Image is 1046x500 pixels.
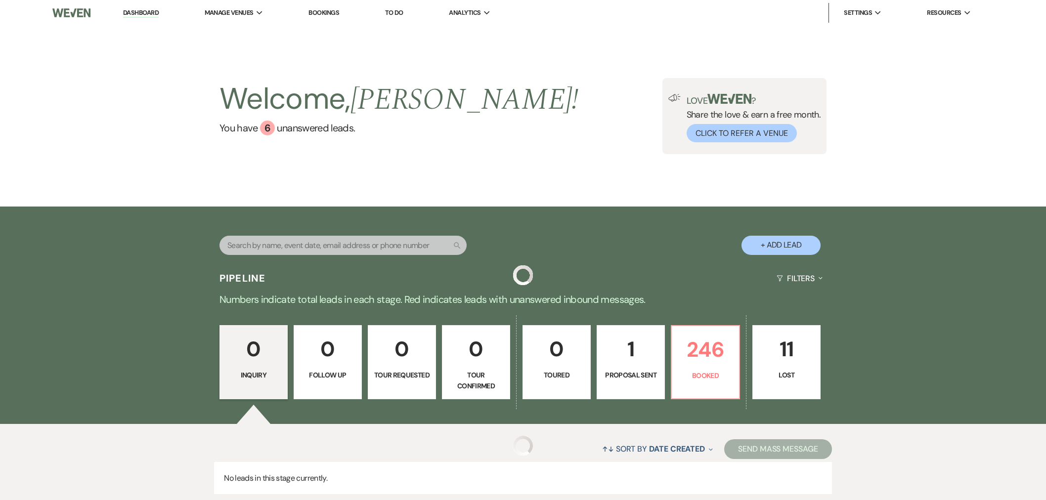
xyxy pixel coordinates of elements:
[300,333,355,366] p: 0
[350,77,579,123] span: [PERSON_NAME] !
[219,236,467,255] input: Search by name, event date, email address or phone number
[773,265,827,292] button: Filters
[368,325,436,399] a: 0Tour Requested
[205,8,254,18] span: Manage Venues
[681,94,821,142] div: Share the love & earn a free month.
[597,325,665,399] a: 1Proposal Sent
[219,78,579,121] h2: Welcome,
[687,124,797,142] button: Click to Refer a Venue
[513,436,533,456] img: loading spinner
[219,121,579,135] a: You have 6 unanswered leads.
[927,8,961,18] span: Resources
[603,333,658,366] p: 1
[308,8,339,17] a: Bookings
[844,8,872,18] span: Settings
[603,370,658,380] p: Proposal Sent
[687,94,821,105] p: Love ?
[678,333,733,366] p: 246
[226,370,281,380] p: Inquiry
[52,2,90,23] img: Weven Logo
[678,370,733,381] p: Booked
[671,325,740,399] a: 246Booked
[300,370,355,380] p: Follow Up
[214,462,832,495] p: No leads in this stage currently.
[598,436,717,462] button: Sort By Date Created
[602,444,614,454] span: ↑↓
[649,444,705,454] span: Date Created
[449,8,480,18] span: Analytics
[219,325,288,399] a: 0Inquiry
[442,325,510,399] a: 0Tour Confirmed
[448,370,504,392] p: Tour Confirmed
[219,271,266,285] h3: Pipeline
[123,8,159,18] a: Dashboard
[448,333,504,366] p: 0
[529,333,584,366] p: 0
[759,333,814,366] p: 11
[759,370,814,380] p: Lost
[374,333,430,366] p: 0
[226,333,281,366] p: 0
[294,325,362,399] a: 0Follow Up
[385,8,403,17] a: To Do
[374,370,430,380] p: Tour Requested
[752,325,821,399] a: 11Lost
[167,292,879,307] p: Numbers indicate total leads in each stage. Red indicates leads with unanswered inbound messages.
[707,94,751,104] img: weven-logo-green.svg
[741,236,821,255] button: + Add Lead
[529,370,584,380] p: Toured
[724,439,832,459] button: Send Mass Message
[523,325,591,399] a: 0Toured
[668,94,681,102] img: loud-speaker-illustration.svg
[513,265,533,285] img: loading spinner
[260,121,275,135] div: 6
